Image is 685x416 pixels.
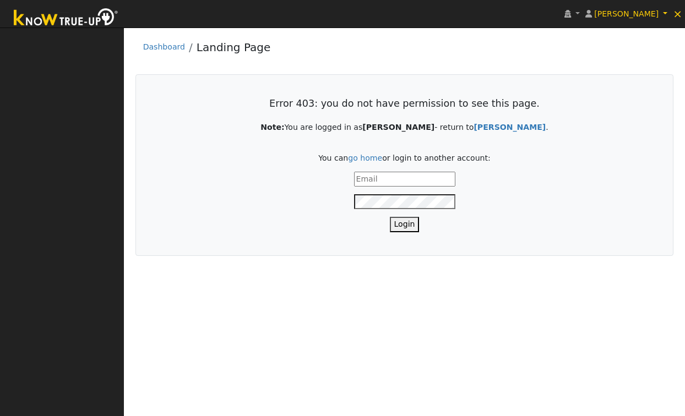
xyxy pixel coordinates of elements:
li: Landing Page [185,39,270,61]
input: Email [354,172,455,187]
strong: [PERSON_NAME] [362,123,434,132]
img: Know True-Up [8,6,124,31]
span: [PERSON_NAME] [594,9,659,18]
strong: Note: [260,123,284,132]
a: Back to User [474,123,546,132]
strong: [PERSON_NAME] [474,123,546,132]
h3: Error 403: you do not have permission to see this page. [159,98,650,110]
a: Dashboard [143,42,185,51]
p: You are logged in as - return to . [159,122,650,133]
a: go home [348,154,382,162]
p: You can or login to another account: [159,152,650,164]
button: Login [390,217,420,232]
span: × [673,7,682,20]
